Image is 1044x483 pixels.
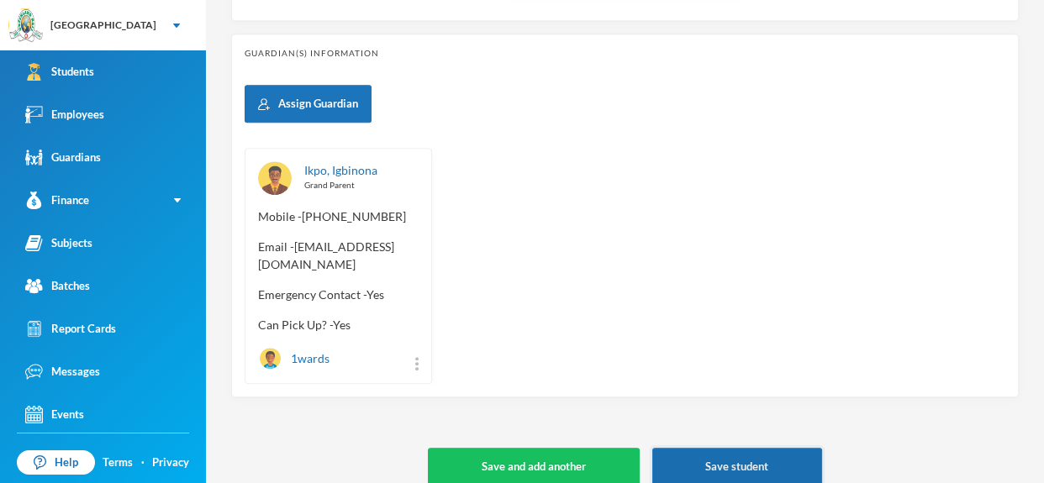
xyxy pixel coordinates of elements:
a: Help [17,450,95,475]
button: Assign Guardian [245,85,372,123]
img: add user [258,98,270,110]
div: Report Cards [25,320,116,338]
span: Emergency Contact - Yes [258,286,419,303]
img: STUDENT [260,348,281,369]
div: Students [25,63,94,81]
div: · [141,454,145,471]
img: logo [9,9,43,43]
div: Subjects [25,234,92,252]
span: Email - [EMAIL_ADDRESS][DOMAIN_NAME] [258,238,419,273]
div: Employees [25,106,104,123]
div: Guardians [25,149,101,166]
div: 1 wards [258,346,330,370]
div: Messages [25,363,100,381]
div: Events [25,406,84,423]
span: Mobile - [PHONE_NUMBER] [258,207,419,225]
div: Guardian(s) Information [245,47,1005,60]
img: GUARDIAN [258,161,292,195]
div: Batches [25,277,90,295]
a: Terms [103,454,133,471]
div: Grand Parent [304,179,419,192]
div: Finance [25,192,89,209]
div: [GEOGRAPHIC_DATA] [50,18,156,33]
a: Ikpo, Igbinona [304,163,377,177]
span: Can Pick Up? - Yes [258,316,419,333]
a: Privacy [152,454,189,471]
img: more_vert [415,357,419,370]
